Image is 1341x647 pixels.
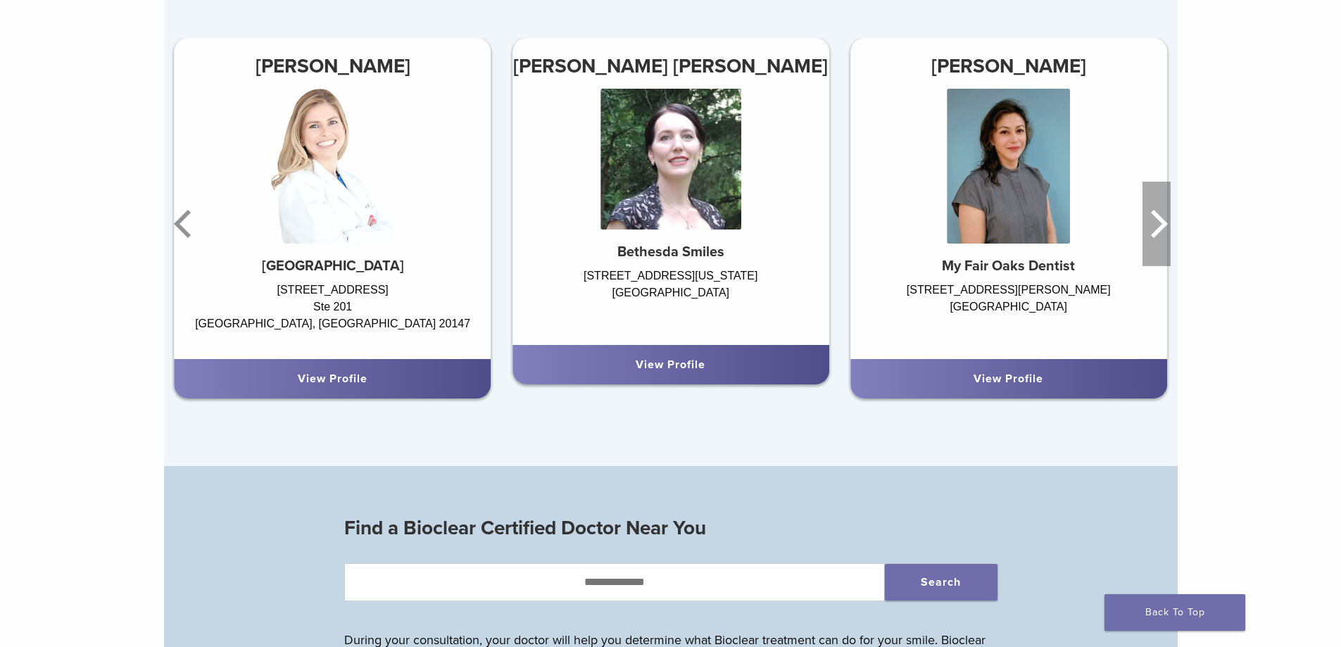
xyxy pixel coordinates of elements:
[947,89,1070,244] img: Dr. Komal Karmacharya
[942,258,1075,275] strong: My Fair Oaks Dentist
[171,182,199,266] button: Previous
[344,511,997,545] h3: Find a Bioclear Certified Doctor Near You
[262,258,404,275] strong: [GEOGRAPHIC_DATA]
[850,49,1167,83] h3: [PERSON_NAME]
[512,49,829,83] h3: [PERSON_NAME] [PERSON_NAME]
[1104,594,1245,631] a: Back To Top
[600,89,741,230] img: Dr. Iris Hirschfeld Navabi
[885,564,997,601] button: Search
[271,89,394,244] img: Dr. Maya Bachour
[617,244,724,260] strong: Bethesda Smiles
[1142,182,1171,266] button: Next
[850,282,1167,345] div: [STREET_ADDRESS][PERSON_NAME] [GEOGRAPHIC_DATA]
[175,49,491,83] h3: [PERSON_NAME]
[974,372,1043,386] a: View Profile
[636,358,705,372] a: View Profile
[175,282,491,345] div: [STREET_ADDRESS] Ste 201 [GEOGRAPHIC_DATA], [GEOGRAPHIC_DATA] 20147
[298,372,367,386] a: View Profile
[512,268,829,331] div: [STREET_ADDRESS][US_STATE] [GEOGRAPHIC_DATA]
